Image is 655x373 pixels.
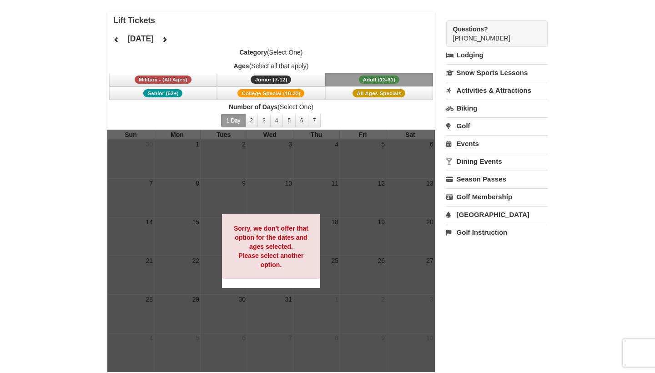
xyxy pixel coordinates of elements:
span: All Ages Specials [353,89,405,97]
strong: Questions? [453,25,488,33]
a: Biking [446,100,548,116]
button: 6 [295,114,308,127]
button: All Ages Specials [325,86,433,100]
label: (Select One) [107,102,435,111]
span: Adult (13-61) [359,76,400,84]
a: Events [446,135,548,152]
a: Dining Events [446,153,548,170]
button: College Special (18-22) [217,86,325,100]
a: Golf [446,117,548,134]
button: 2 [245,114,258,127]
a: Snow Sports Lessons [446,64,548,81]
h4: Lift Tickets [113,16,435,25]
button: 3 [257,114,271,127]
button: Senior (62+) [109,86,217,100]
strong: Sorry, we don't offer that option for the dates and ages selected. Please select another option. [234,225,308,268]
button: Adult (13-61) [325,73,433,86]
span: Military - (All Ages) [135,76,191,84]
strong: Ages [233,62,249,70]
h4: [DATE] [127,34,154,43]
button: Junior (7-12) [217,73,325,86]
button: Military - (All Ages) [109,73,217,86]
button: 7 [308,114,321,127]
label: (Select all that apply) [107,61,435,71]
strong: Category [239,49,267,56]
a: Season Passes [446,171,548,187]
a: Lodging [446,47,548,63]
button: 4 [270,114,283,127]
label: (Select One) [107,48,435,57]
a: Golf Instruction [446,224,548,241]
span: [PHONE_NUMBER] [453,25,531,42]
a: Activities & Attractions [446,82,548,99]
button: 5 [282,114,296,127]
span: Senior (62+) [143,89,182,97]
span: Junior (7-12) [251,76,291,84]
strong: Number of Days [229,103,277,111]
button: 1 Day [221,114,245,127]
span: College Special (18-22) [237,89,304,97]
a: Golf Membership [446,188,548,205]
a: [GEOGRAPHIC_DATA] [446,206,548,223]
